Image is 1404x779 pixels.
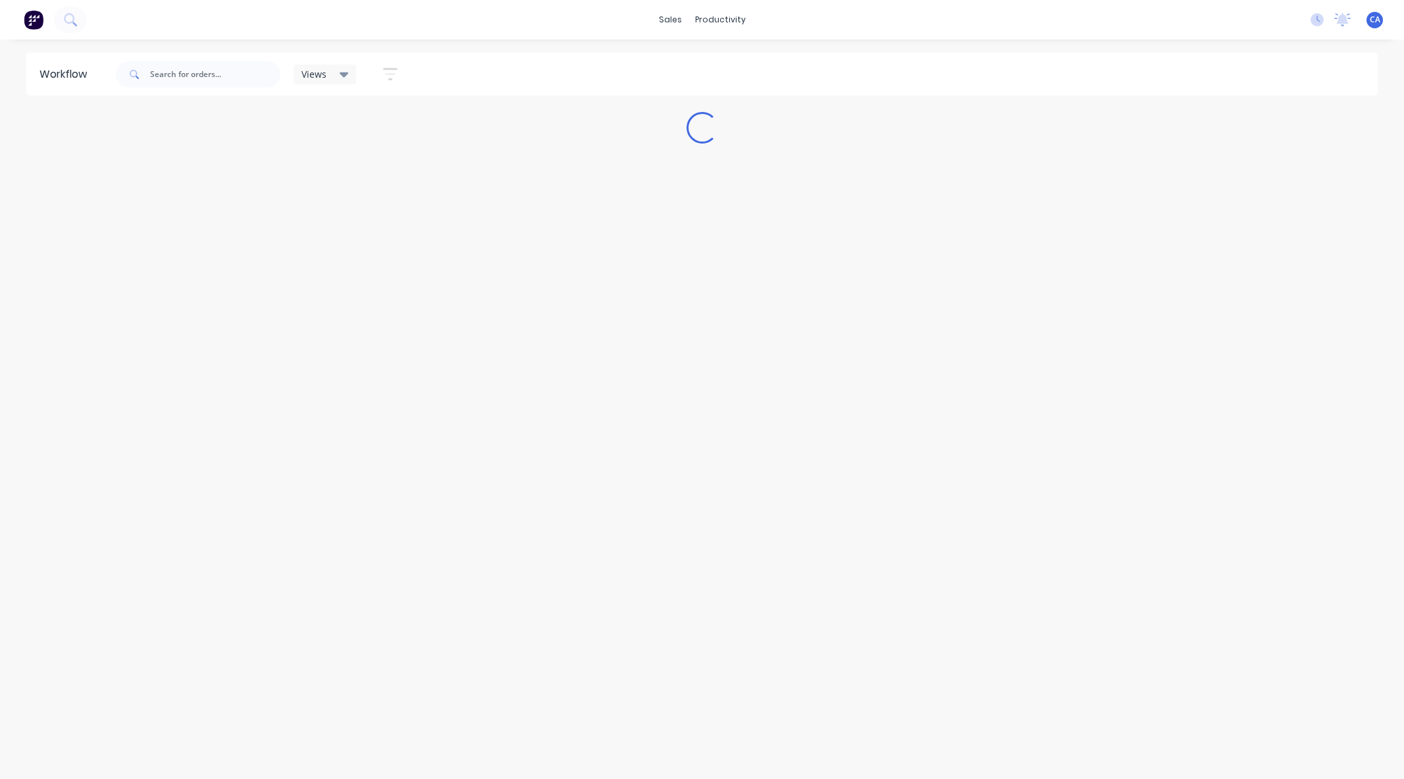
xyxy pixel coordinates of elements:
[39,67,93,82] div: Workflow
[150,61,280,88] input: Search for orders...
[301,67,326,81] span: Views
[689,10,752,30] div: productivity
[652,10,689,30] div: sales
[1370,14,1380,26] span: CA
[24,10,43,30] img: Factory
